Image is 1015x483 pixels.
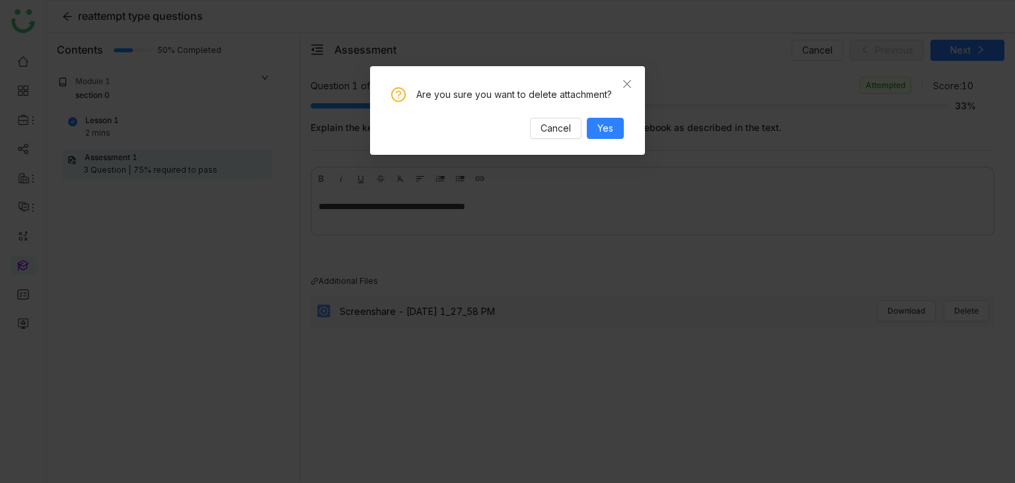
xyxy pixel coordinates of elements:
button: Yes [587,118,624,139]
div: Are you sure you want to delete attachment? [416,87,624,102]
span: Yes [597,121,613,136]
span: Cancel [541,121,571,136]
button: Cancel [530,118,582,139]
button: Close [609,66,645,102]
